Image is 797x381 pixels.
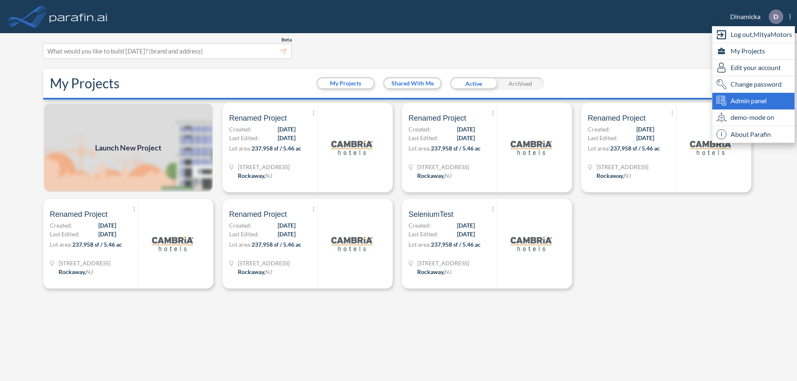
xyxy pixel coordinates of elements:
[229,230,259,238] span: Last Edited:
[278,230,296,238] span: [DATE]
[238,172,265,179] span: Rockaway ,
[610,145,660,152] span: 237,958 sf / 5.46 ac
[229,125,252,133] span: Created:
[417,268,445,275] span: Rockaway ,
[43,103,213,192] a: Launch New Project
[718,10,791,24] div: Dinamicka
[408,145,431,152] span: Lot area:
[588,113,645,123] span: Renamed Project
[408,125,431,133] span: Created:
[278,133,296,142] span: [DATE]
[716,129,726,139] span: i
[50,221,72,230] span: Created:
[417,163,469,171] span: 321 Mt Hope Ave
[624,172,631,179] span: NJ
[50,241,72,248] span: Lot area:
[457,230,475,238] span: [DATE]
[731,63,781,73] span: Edit your account
[59,268,86,275] span: Rockaway ,
[229,113,287,123] span: Renamed Project
[417,267,452,276] div: Rockaway, NJ
[497,77,544,90] div: Archived
[59,259,110,267] span: 321 Mt Hope Ave
[265,172,272,179] span: NJ
[229,133,259,142] span: Last Edited:
[278,221,296,230] span: [DATE]
[318,78,374,88] button: My Projects
[712,76,795,93] div: Change password
[597,163,648,171] span: 321 Mt Hope Ave
[417,171,452,180] div: Rockaway, NJ
[408,221,431,230] span: Created:
[278,125,296,133] span: [DATE]
[152,223,193,265] img: logo
[331,127,373,168] img: logo
[281,36,292,43] span: Beta
[457,133,475,142] span: [DATE]
[238,267,272,276] div: Rockaway, NJ
[229,145,252,152] span: Lot area:
[50,75,120,91] h2: My Projects
[712,27,795,43] div: Log out
[597,172,624,179] span: Rockaway ,
[731,129,771,139] span: About Parafin
[712,60,795,76] div: Edit user
[252,145,301,152] span: 237,958 sf / 5.46 ac
[457,125,475,133] span: [DATE]
[229,241,252,248] span: Lot area:
[229,209,287,219] span: Renamed Project
[59,267,93,276] div: Rockaway, NJ
[50,209,108,219] span: Renamed Project
[98,221,116,230] span: [DATE]
[712,93,795,109] div: Admin panel
[86,268,93,275] span: NJ
[731,112,774,122] span: demo-mode on
[72,241,122,248] span: 237,958 sf / 5.46 ac
[408,113,466,123] span: Renamed Project
[636,125,654,133] span: [DATE]
[417,259,469,267] span: 321 Mt Hope Ave
[445,172,452,179] span: NJ
[431,241,481,248] span: 237,958 sf / 5.46 ac
[712,109,795,126] div: demo-mode on
[690,127,731,168] img: logo
[588,133,618,142] span: Last Edited:
[408,241,431,248] span: Lot area:
[588,145,610,152] span: Lot area:
[408,230,438,238] span: Last Edited:
[384,78,440,88] button: Shared With Me
[48,8,109,25] img: logo
[731,96,767,106] span: Admin panel
[511,127,552,168] img: logo
[417,172,445,179] span: Rockaway ,
[408,209,453,219] span: SeleniumTest
[712,126,795,143] div: About Parafin
[252,241,301,248] span: 237,958 sf / 5.46 ac
[265,268,272,275] span: NJ
[731,29,792,39] span: Log out, MityaMotors
[229,221,252,230] span: Created:
[238,163,290,171] span: 321 Mt Hope Ave
[731,46,765,56] span: My Projects
[98,230,116,238] span: [DATE]
[731,79,782,89] span: Change password
[450,77,497,90] div: Active
[238,171,272,180] div: Rockaway, NJ
[331,223,373,265] img: logo
[636,133,654,142] span: [DATE]
[95,142,161,153] span: Launch New Project
[712,43,795,60] div: My Projects
[511,223,552,265] img: logo
[773,13,778,20] p: D
[238,259,290,267] span: 321 Mt Hope Ave
[445,268,452,275] span: NJ
[50,230,80,238] span: Last Edited:
[238,268,265,275] span: Rockaway ,
[588,125,610,133] span: Created:
[597,171,631,180] div: Rockaway, NJ
[431,145,481,152] span: 237,958 sf / 5.46 ac
[43,103,213,192] img: add
[408,133,438,142] span: Last Edited:
[457,221,475,230] span: [DATE]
